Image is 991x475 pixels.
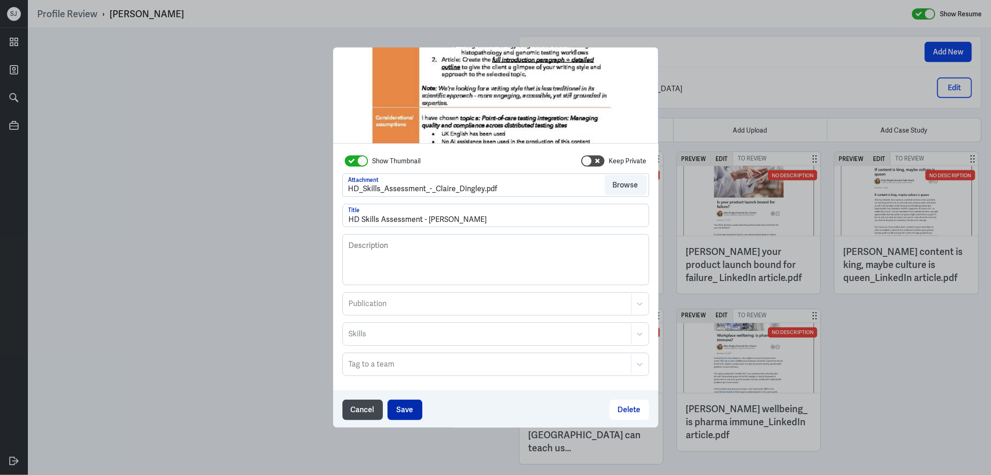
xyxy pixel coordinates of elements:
div: HD_Skills_Assessment_-_Claire_Dingley.pdf [348,183,498,194]
button: Browse [604,175,647,195]
button: Save [387,400,422,420]
label: Show Thumbnail [373,156,421,166]
button: Delete [610,400,649,420]
button: Cancel [342,400,383,420]
input: Title [343,204,649,227]
label: Keep Private [609,156,647,166]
